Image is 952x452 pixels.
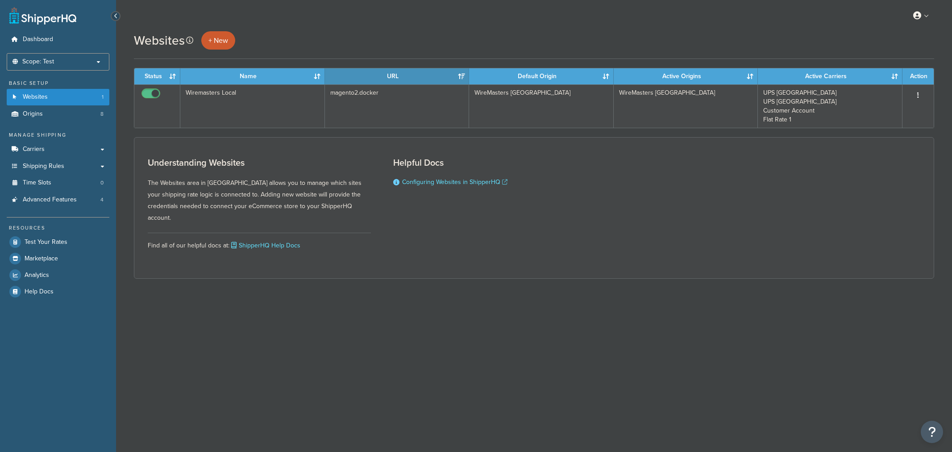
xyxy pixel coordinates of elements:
li: Origins [7,106,109,122]
span: 8 [100,110,104,118]
a: Help Docs [7,284,109,300]
a: ShipperHQ Home [9,7,76,25]
th: Active Origins: activate to sort column ascending [614,68,758,84]
th: URL: activate to sort column ascending [325,68,470,84]
div: Find all of our helpful docs at: [148,233,371,251]
a: ShipperHQ Help Docs [229,241,300,250]
span: Marketplace [25,255,58,263]
span: 1 [102,93,104,101]
a: Shipping Rules [7,158,109,175]
a: Origins 8 [7,106,109,122]
td: magento2.docker [325,84,470,128]
a: Test Your Rates [7,234,109,250]
td: WireMasters [GEOGRAPHIC_DATA] [469,84,614,128]
td: UPS [GEOGRAPHIC_DATA] UPS [GEOGRAPHIC_DATA] Customer Account Flat Rate 1 [758,84,902,128]
span: Dashboard [23,36,53,43]
span: Origins [23,110,43,118]
span: Help Docs [25,288,54,296]
a: Analytics [7,267,109,283]
span: Scope: Test [22,58,54,66]
li: Websites [7,89,109,105]
a: + New [201,31,235,50]
div: Basic Setup [7,80,109,87]
td: WireMasters [GEOGRAPHIC_DATA] [614,84,758,128]
th: Default Origin: activate to sort column ascending [469,68,614,84]
span: Time Slots [23,179,51,187]
a: Time Slots 0 [7,175,109,191]
th: Status: activate to sort column ascending [134,68,180,84]
button: Open Resource Center [921,421,943,443]
span: Carriers [23,146,45,153]
a: Carriers [7,141,109,158]
div: Resources [7,224,109,232]
span: Advanced Features [23,196,77,204]
div: The Websites area in [GEOGRAPHIC_DATA] allows you to manage which sites your shipping rate logic ... [148,158,371,224]
li: Time Slots [7,175,109,191]
th: Name: activate to sort column ascending [180,68,325,84]
th: Active Carriers: activate to sort column ascending [758,68,902,84]
h3: Understanding Websites [148,158,371,167]
a: Dashboard [7,31,109,48]
a: Configuring Websites in ShipperHQ [402,177,507,187]
a: Marketplace [7,251,109,267]
span: Websites [23,93,48,101]
span: Analytics [25,272,49,279]
span: 0 [100,179,104,187]
h3: Helpful Docs [393,158,507,167]
span: 4 [100,196,104,204]
div: Manage Shipping [7,131,109,139]
span: Shipping Rules [23,163,64,170]
td: Wiremasters Local [180,84,325,128]
a: Websites 1 [7,89,109,105]
span: Test Your Rates [25,239,67,246]
th: Action [902,68,934,84]
span: + New [208,35,228,46]
li: Advanced Features [7,192,109,208]
a: Advanced Features 4 [7,192,109,208]
h1: Websites [134,32,185,49]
